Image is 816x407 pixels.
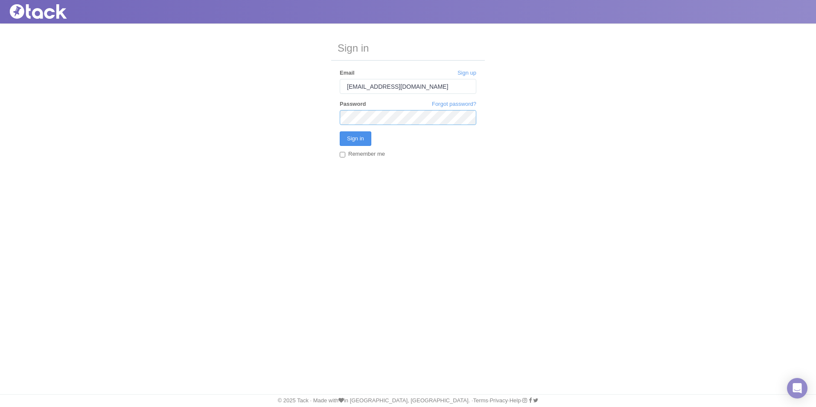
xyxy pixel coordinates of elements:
div: Open Intercom Messenger [787,378,807,398]
a: Sign up [458,69,476,77]
input: Remember me [340,152,345,157]
a: Forgot password? [432,100,476,108]
label: Email [340,69,355,77]
a: Help [510,397,521,404]
img: Tack [6,4,92,19]
input: Sign in [340,131,371,146]
div: © 2025 Tack · Made with in [GEOGRAPHIC_DATA], [GEOGRAPHIC_DATA]. · · · · [2,397,814,404]
label: Remember me [340,150,385,159]
a: Privacy [490,397,508,404]
a: Terms [473,397,488,404]
h3: Sign in [331,36,485,61]
label: Password [340,100,366,108]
